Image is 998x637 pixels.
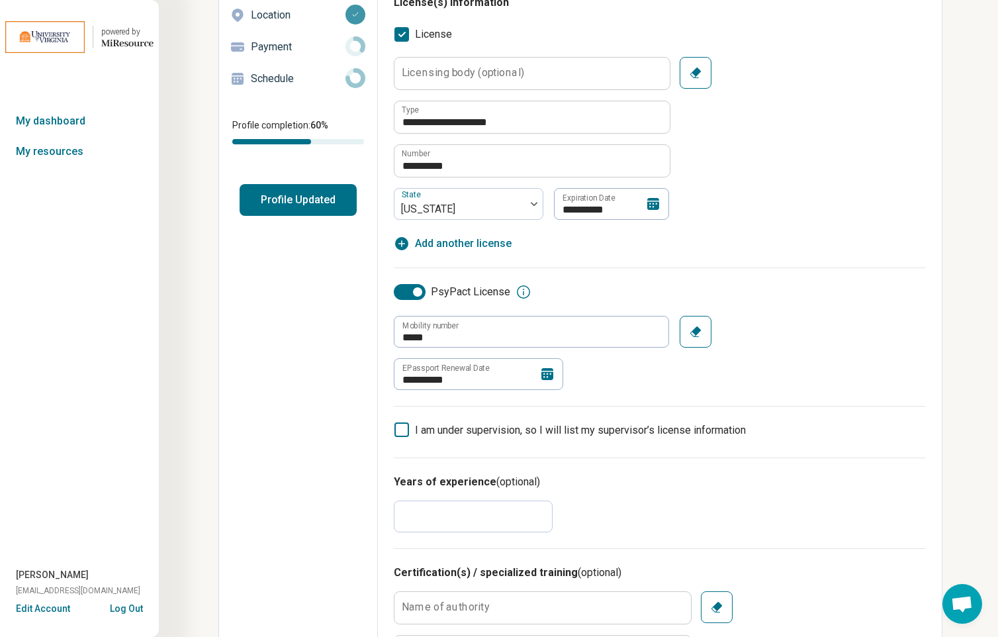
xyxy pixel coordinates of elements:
h3: Years of experience [394,474,926,490]
div: Profile completion: [219,111,377,152]
span: (optional) [578,566,621,579]
span: I am under supervision, so I will list my supervisor’s license information [415,424,746,436]
a: Schedule [219,63,377,95]
div: Open chat [942,584,982,624]
label: PsyPact License [394,284,510,300]
label: State [402,190,424,199]
span: (optional) [496,475,540,488]
span: Add another license [415,236,512,252]
label: Name of authority [402,602,490,612]
label: Type [402,106,419,114]
span: [PERSON_NAME] [16,568,89,582]
h3: Certification(s) / specialized training [394,565,926,581]
p: Location [251,7,345,23]
div: Profile completion [232,139,364,144]
img: University of Virginia [5,21,85,53]
a: University of Virginiapowered by [5,21,154,53]
input: credential.licenses.0.name [394,101,670,133]
label: Licensing body (optional) [402,68,524,78]
button: Log Out [110,602,143,612]
button: Profile Updated [240,184,357,216]
div: powered by [101,26,154,38]
span: [EMAIL_ADDRESS][DOMAIN_NAME] [16,585,140,597]
span: 60 % [310,120,328,130]
p: Schedule [251,71,345,87]
span: License [415,26,452,42]
button: Add another license [394,236,512,252]
a: Payment [219,31,377,63]
p: Payment [251,39,345,55]
label: Number [402,150,430,158]
button: Edit Account [16,602,70,616]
